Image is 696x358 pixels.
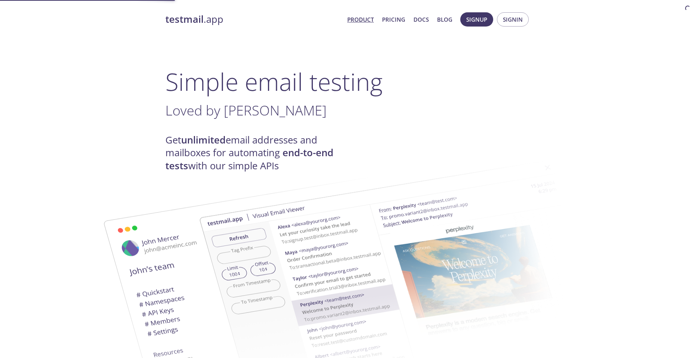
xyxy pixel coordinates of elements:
[165,67,531,96] h1: Simple email testing
[437,15,452,24] a: Blog
[165,13,341,26] a: testmail.app
[181,133,226,146] strong: unlimited
[347,15,374,24] a: Product
[466,15,487,24] span: Signup
[413,15,429,24] a: Docs
[382,15,405,24] a: Pricing
[497,12,529,27] button: Signin
[165,101,327,120] span: Loved by [PERSON_NAME]
[503,15,523,24] span: Signin
[460,12,493,27] button: Signup
[165,146,333,172] strong: end-to-end tests
[165,134,348,172] h4: Get email addresses and mailboxes for automating with our simple APIs
[165,13,204,26] strong: testmail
